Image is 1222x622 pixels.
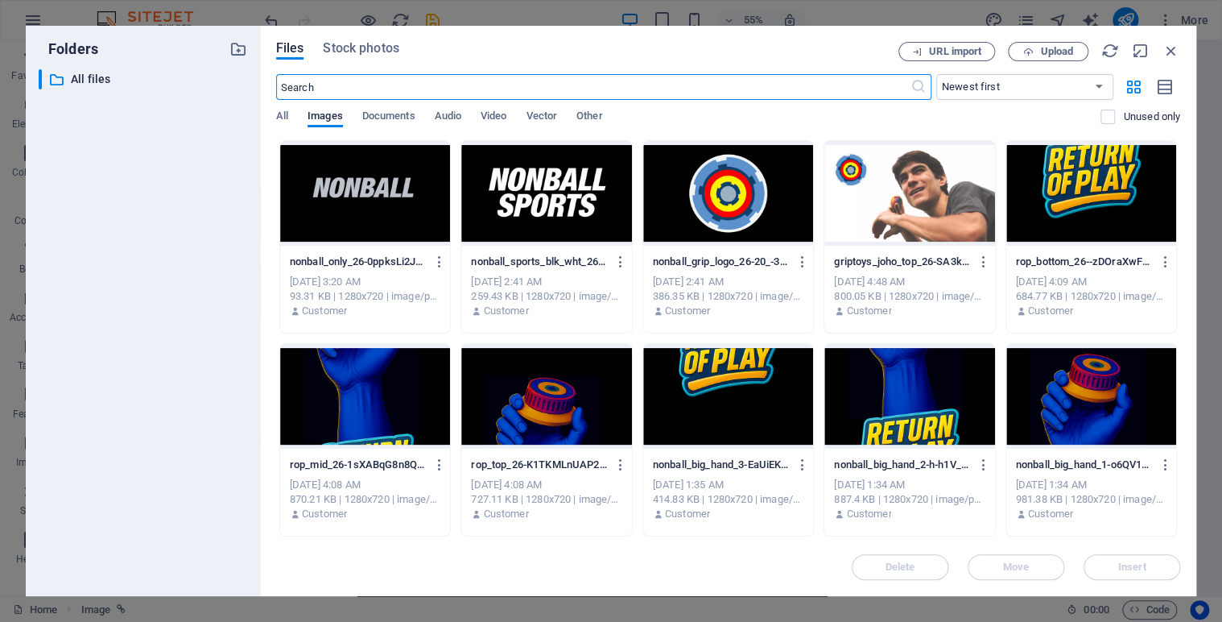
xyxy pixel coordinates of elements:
p: rop_mid_26-1sXABqG8n8QMaaFFo7SOaQ.png [290,458,426,472]
i: Minimize [1132,42,1150,60]
p: Customer [302,304,347,318]
p: nonball_big_hand_3-EaUiEKevMERIS-i10xpNjw.png [653,458,789,472]
p: nonball_only_26-0ppksLi2JMndGdzFK7Ofaw.png [290,255,426,269]
p: Customer [846,304,891,318]
p: rop_bottom_26--zDOraXwF0clLDA7fWMZqw.png [1016,255,1152,269]
div: 684.77 KB | 1280x720 | image/png [1016,289,1166,304]
div: [DATE] 4:09 AM [1016,275,1166,289]
p: Customer [483,304,528,318]
span: Audio [434,106,460,129]
span: Video [481,106,506,129]
p: nonball_big_hand_1-o6QV1zy9q2bpgUQ0Z8n4kw.png [1016,458,1152,472]
div: [DATE] 4:48 AM [834,275,985,289]
div: 727.11 KB | 1280x720 | image/png [471,492,621,507]
span: Files [276,39,304,58]
div: 887.4 KB | 1280x720 | image/png [834,492,985,507]
p: Customer [1028,507,1073,521]
span: All [276,106,288,129]
div: [DATE] 4:08 AM [290,478,440,492]
p: Customer [665,507,710,521]
div: 870.21 KB | 1280x720 | image/png [290,492,440,507]
p: Customer [665,304,710,318]
div: [DATE] 2:41 AM [471,275,621,289]
p: rop_top_26-K1TKMLnUAP2CyC_nJ7kSuw.png [471,458,607,472]
div: 800.05 KB | 1280x720 | image/png [834,289,985,304]
p: nonball_big_hand_2-h-h1V_a-2ylf6IdoMLQKLQ.png [834,458,970,472]
div: 259.43 KB | 1280x720 | image/png [471,289,621,304]
span: URL import [929,47,981,56]
div: [DATE] 1:35 AM [653,478,803,492]
input: Search [276,74,910,100]
div: 386.35 KB | 1280x720 | image/png [653,289,803,304]
p: Customer [1028,304,1073,318]
div: [DATE] 4:08 AM [471,478,621,492]
p: Customer [846,507,891,521]
p: Displays only files that are not in use on the website. Files added during this session can still... [1123,110,1180,124]
div: [DATE] 3:20 AM [290,275,440,289]
div: 981.38 KB | 1280x720 | image/png [1016,492,1166,507]
button: Upload [1008,42,1088,61]
p: Customer [483,507,528,521]
div: [DATE] 2:41 AM [653,275,803,289]
span: Documents [362,106,415,129]
span: Stock photos [323,39,398,58]
p: Folders [39,39,98,60]
i: Close [1162,42,1180,60]
span: Other [576,106,602,129]
i: Reload [1101,42,1119,60]
p: nonball_grip_logo_26-20_-301VUY-3VeY5tMdUuw.png [653,255,789,269]
div: 93.31 KB | 1280x720 | image/png [290,289,440,304]
span: Upload [1040,47,1073,56]
span: Images [308,106,343,129]
i: Create new folder [229,40,247,58]
span: Vector [526,106,557,129]
p: All files [71,70,217,89]
button: URL import [898,42,995,61]
div: [DATE] 1:34 AM [834,478,985,492]
div: 414.83 KB | 1280x720 | image/png [653,492,803,507]
div: ​ [39,69,42,89]
div: [DATE] 1:34 AM [1016,478,1166,492]
p: Customer [302,507,347,521]
p: nonball_sports_blk_wht_26-liO7fDXvtUVvYeVjxJ5m8g.png [471,255,607,269]
p: griptoys_joho_top_26-SA3k2MkjeUDZCeA7HIYLgQ.png [834,255,970,269]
